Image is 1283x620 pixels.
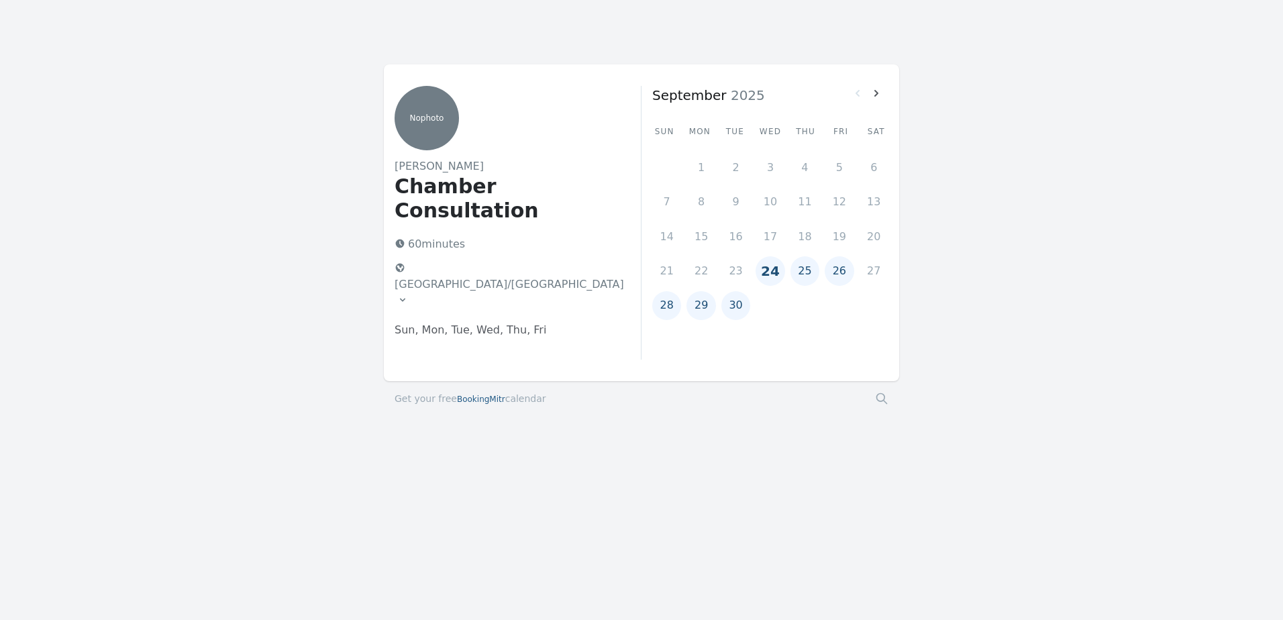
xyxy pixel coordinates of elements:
[825,222,854,251] button: 19
[829,126,854,137] div: Fri
[652,187,681,216] button: 7
[756,256,784,285] button: 24
[389,234,619,255] p: 60 minutes
[652,222,681,251] button: 14
[756,153,784,182] button: 3
[756,187,784,216] button: 10
[864,126,888,137] div: Sat
[395,322,619,338] p: Sun, Mon, Tue, Wed, Thu, Fri
[652,256,681,285] button: 21
[756,222,784,251] button: 17
[721,256,750,285] button: 23
[395,158,619,174] h2: [PERSON_NAME]
[457,395,505,404] span: BookingMitr
[652,87,727,103] strong: September
[395,113,459,123] p: No photo
[825,256,854,285] button: 26
[723,126,748,137] div: Tue
[721,153,750,182] button: 2
[652,291,681,320] button: 28
[860,222,888,251] button: 20
[860,256,888,285] button: 27
[793,126,818,137] div: Thu
[721,187,750,216] button: 9
[721,291,750,320] button: 30
[652,126,677,137] div: Sun
[790,222,819,251] button: 18
[395,392,546,405] a: Get your freeBookingMitrcalendar
[686,291,715,320] button: 29
[758,126,783,137] div: Wed
[686,153,715,182] button: 1
[688,126,713,137] div: Mon
[686,187,715,216] button: 8
[790,256,819,285] button: 25
[727,87,765,103] span: 2025
[790,187,819,216] button: 11
[860,153,888,182] button: 6
[825,187,854,216] button: 12
[686,256,715,285] button: 22
[860,187,888,216] button: 13
[395,174,619,223] h1: Chamber Consultation
[790,153,819,182] button: 4
[825,153,854,182] button: 5
[721,222,750,251] button: 16
[686,222,715,251] button: 15
[389,258,629,311] button: [GEOGRAPHIC_DATA]/[GEOGRAPHIC_DATA]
